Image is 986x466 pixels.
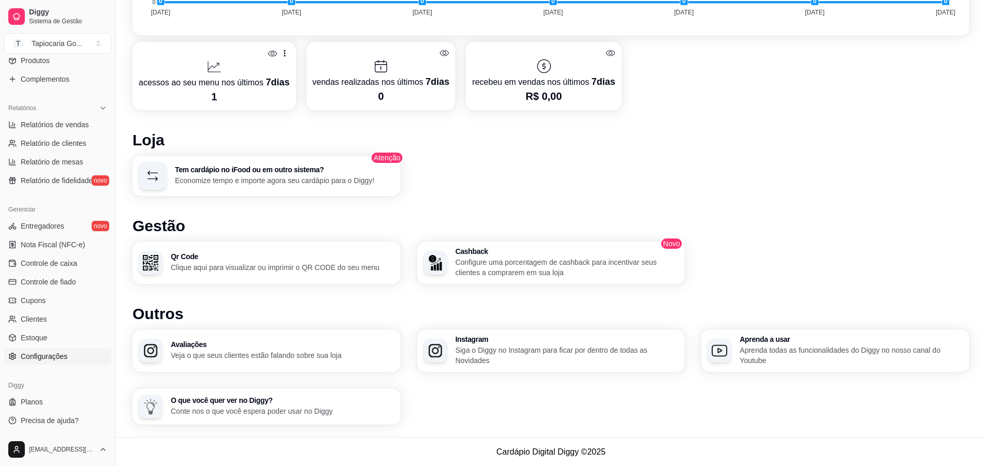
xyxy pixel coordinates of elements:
img: Cashback [428,255,443,270]
span: T [13,38,23,49]
tspan: [DATE] [936,9,955,16]
a: Relatórios de vendas [4,116,111,133]
span: Planos [21,397,43,407]
button: Tem cardápio no iFood ou em outro sistema?Economize tempo e importe agora seu cardápio para o Diggy! [133,156,401,196]
span: [EMAIL_ADDRESS][DOMAIN_NAME] [29,445,95,454]
a: Configurações [4,348,111,365]
button: Aprenda a usarAprenda a usarAprenda todas as funcionalidades do Diggy no nosso canal do Youtube [701,329,969,372]
span: Relatório de fidelidade [21,175,93,186]
span: Relatório de clientes [21,138,86,148]
span: 7 dias [425,77,449,87]
span: Sistema de Gestão [29,17,107,25]
p: Economize tempo e importe agora seu cardápio para o Diggy! [175,175,394,186]
span: Nota Fiscal (NFC-e) [21,239,85,250]
h3: Avaliações [171,341,394,348]
p: recebeu em vendas nos últimos [472,74,615,89]
h3: Instagram [455,336,679,343]
tspan: [DATE] [282,9,301,16]
a: Controle de caixa [4,255,111,272]
a: Estoque [4,329,111,346]
span: 7 dias [266,77,289,87]
h1: Gestão [133,217,969,235]
button: InstagramInstagramSiga o Diggy no Instagram para ficar por dentro de todas as Novidades [417,329,685,372]
span: Controle de fiado [21,277,76,287]
p: acessos ao seu menu nos últimos [139,75,290,89]
h3: Qr Code [171,253,394,260]
h1: Outros [133,305,969,323]
a: Relatório de mesas [4,154,111,170]
p: vendas realizadas nos últimos [313,74,450,89]
button: Qr CodeQr CodeClique aqui para visualizar ou imprimir o QR CODE do seu menu [133,242,401,284]
a: DiggySistema de Gestão [4,4,111,29]
span: Relatórios de vendas [21,119,89,130]
span: Clientes [21,314,47,324]
tspan: [DATE] [805,9,825,16]
span: Relatório de mesas [21,157,83,167]
a: Complementos [4,71,111,87]
p: Veja o que seus clientes estão falando sobre sua loja [171,350,394,360]
button: O que você quer ver no Diggy?O que você quer ver no Diggy?Conte nos o que você espera poder usar ... [133,388,401,425]
h3: Cashback [455,248,679,255]
button: [EMAIL_ADDRESS][DOMAIN_NAME] [4,437,111,462]
span: Complementos [21,74,69,84]
a: Controle de fiado [4,274,111,290]
p: Configure uma porcentagem de cashback para incentivar seus clientes a comprarem em sua loja [455,257,679,278]
span: Estoque [21,333,47,343]
img: Avaliações [143,343,158,358]
p: 0 [313,89,450,103]
a: Relatório de fidelidadenovo [4,172,111,189]
h3: O que você quer ver no Diggy? [171,397,394,404]
span: Atenção [371,152,403,164]
img: Aprenda a usar [712,343,727,358]
div: Tapiocaria Go ... [32,38,82,49]
img: Qr Code [143,255,158,270]
p: Aprenda todas as funcionalidades do Diggy no nosso canal do Youtube [740,345,963,366]
tspan: [DATE] [674,9,694,16]
a: Entregadoresnovo [4,218,111,234]
a: Relatório de clientes [4,135,111,152]
a: Nota Fiscal (NFC-e) [4,236,111,253]
span: Produtos [21,55,50,66]
a: Clientes [4,311,111,327]
tspan: [DATE] [151,9,170,16]
p: Siga o Diggy no Instagram para ficar por dentro de todas as Novidades [455,345,679,366]
p: 1 [139,89,290,104]
span: Diggy [29,8,107,17]
span: Entregadores [21,221,64,231]
span: Controle de caixa [21,258,77,268]
a: Precisa de ajuda? [4,412,111,429]
img: O que você quer ver no Diggy? [143,399,158,414]
p: Clique aqui para visualizar ou imprimir o QR CODE do seu menu [171,262,394,273]
h1: Loja [133,131,969,149]
button: CashbackCashbackConfigure uma porcentagem de cashback para incentivar seus clientes a comprarem e... [417,242,685,284]
span: 7 dias [592,77,615,87]
a: Cupons [4,292,111,309]
div: Diggy [4,377,111,394]
span: Relatórios [8,104,36,112]
a: Produtos [4,52,111,69]
tspan: [DATE] [543,9,563,16]
p: R$ 0,00 [472,89,615,103]
tspan: [DATE] [413,9,432,16]
span: Configurações [21,351,67,362]
span: Precisa de ajuda? [21,415,79,426]
button: AvaliaçõesAvaliaçõesVeja o que seus clientes estão falando sobre sua loja [133,329,401,372]
p: Conte nos o que você espera poder usar no Diggy [171,406,394,416]
img: Instagram [428,343,443,358]
button: Select a team [4,33,111,54]
h3: Tem cardápio no iFood ou em outro sistema? [175,166,394,173]
span: Cupons [21,295,46,306]
span: Novo [660,237,683,250]
a: Planos [4,394,111,410]
div: Gerenciar [4,201,111,218]
h3: Aprenda a usar [740,336,963,343]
